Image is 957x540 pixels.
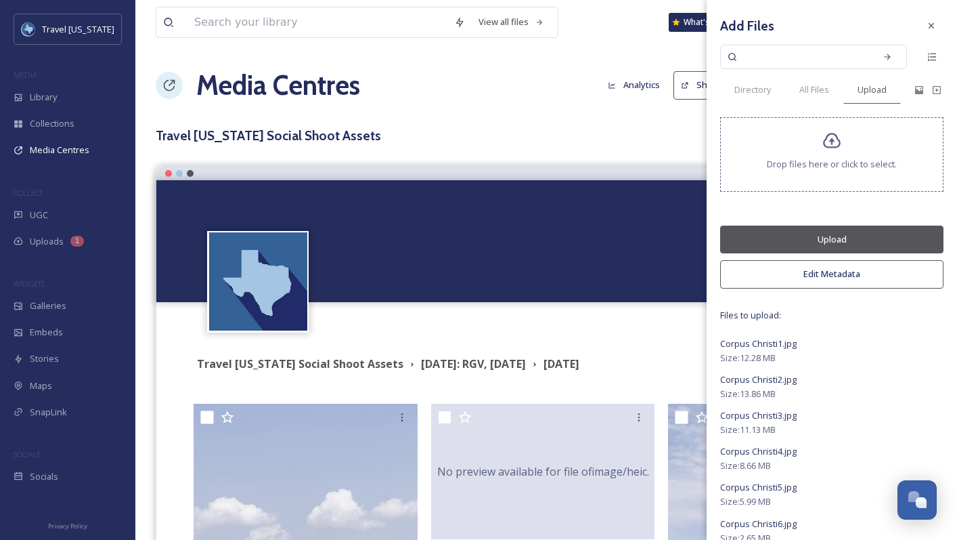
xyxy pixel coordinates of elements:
span: Galleries [30,299,66,312]
span: No preview available for file of image/heic . [437,463,649,480]
h3: Travel [US_STATE] Social Shoot Assets [156,126,937,146]
span: Library [30,91,57,104]
span: Size: 8.66 MB [720,459,771,472]
span: Directory [734,83,771,96]
div: 1 [70,236,84,247]
a: Privacy Policy [48,517,87,533]
span: Corpus Christi5.jpg [720,481,797,493]
a: Analytics [601,72,673,98]
span: Corpus Christi4.jpg [720,445,797,457]
span: SOCIALS [14,449,41,459]
span: Size: 13.86 MB [720,388,776,400]
video: Alpaquita Ranch158.MOV [156,180,936,302]
span: Stories [30,352,59,365]
span: Travel [US_STATE] [42,23,114,35]
strong: [DATE]: RGV, [DATE] [421,356,526,371]
span: Upload [858,83,887,96]
span: Size: 11.13 MB [720,423,776,436]
button: Open Chat [897,480,937,520]
strong: Travel [US_STATE] Social Shoot Assets [197,356,403,371]
span: Collections [30,117,74,130]
button: Share [673,71,728,99]
span: Files to upload: [720,309,943,322]
span: Size: 5.99 MB [720,495,771,508]
input: Search your library [187,7,447,37]
span: Media Centres [30,144,89,157]
span: All Files [799,83,829,96]
img: images%20%281%29.jpeg [209,232,307,331]
span: SnapLink [30,406,67,419]
span: Privacy Policy [48,522,87,531]
a: Media Centres [196,65,360,106]
button: Edit Metadata [720,260,943,288]
span: Socials [30,470,58,483]
span: Corpus Christi1.jpg [720,337,797,350]
span: COLLECT [14,188,43,198]
button: Analytics [601,72,667,98]
span: Embeds [30,326,63,339]
span: Drop files here or click to select. [767,158,897,171]
a: View all files [472,9,551,35]
img: images%20%281%29.jpeg [22,22,35,36]
h3: Add Files [720,16,774,36]
span: WIDGETS [14,278,45,289]
span: UGC [30,209,48,222]
span: Corpus Christi3.jpg [720,409,797,421]
span: Corpus Christi6.jpg [720,518,797,530]
span: Size: 12.28 MB [720,352,776,365]
span: Corpus Christi2.jpg [720,373,797,386]
span: Maps [30,379,52,392]
strong: [DATE] [543,356,579,371]
button: Upload [720,226,943,253]
span: MEDIA [14,70,37,80]
span: Uploads [30,235,64,248]
a: What's New [669,13,736,32]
